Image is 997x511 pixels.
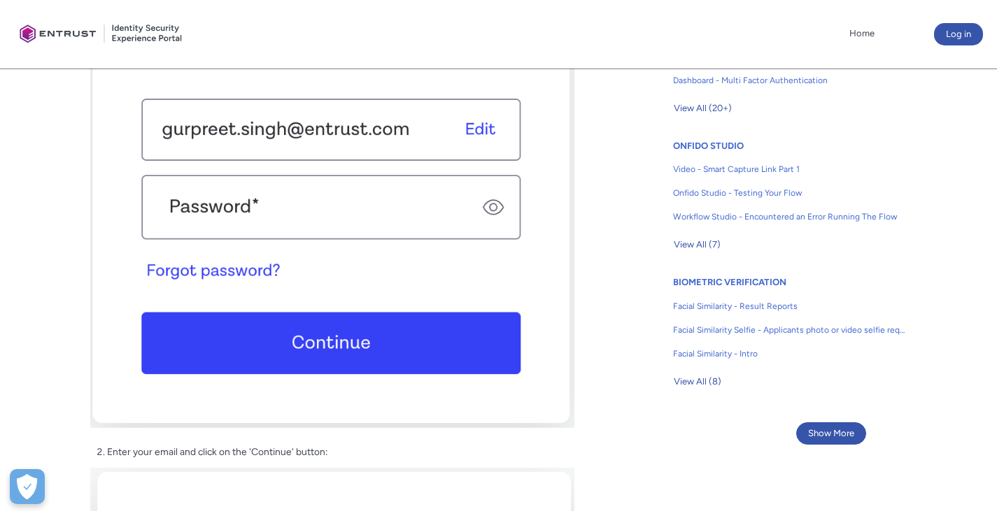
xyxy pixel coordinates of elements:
[673,97,733,120] button: View All (20+)
[673,141,744,151] a: ONFIDO STUDIO
[673,205,905,229] a: Workflow Studio - Encountered an Error Running The Flow
[673,294,905,318] a: Facial Similarity - Result Reports
[107,445,575,459] li: Enter your email and click on the 'Continue' button:
[673,300,905,312] span: Facial Similarity - Result Reports
[673,181,905,205] a: Onfido Studio - Testing Your Flow
[673,277,786,287] a: BIOMETRIC VERIFICATION
[673,324,905,336] span: Facial Similarity Selfie - Applicants photo or video selfie requirements
[673,187,905,199] span: Onfido Studio - Testing Your Flow
[674,371,721,392] span: View All (8)
[673,342,905,366] a: Facial Similarity - Intro
[673,370,722,393] button: View All (8)
[673,69,905,92] a: Dashboard - Multi Factor Authentication
[674,98,732,119] span: View All (20+)
[673,163,905,175] span: Video - Smart Capture Link Part 1
[673,347,905,360] span: Facial Similarity - Intro
[673,157,905,181] a: Video - Smart Capture Link Part 1
[673,74,905,87] span: Dashboard - Multi Factor Authentication
[796,422,866,445] button: Show More
[934,23,983,45] button: Log in
[674,234,721,255] span: View All (7)
[673,318,905,342] a: Facial Similarity Selfie - Applicants photo or video selfie requirements
[846,23,878,44] a: Home
[673,210,905,223] span: Workflow Studio - Encountered an Error Running The Flow
[673,233,721,256] button: View All (7)
[10,469,45,504] button: Open Preferences
[10,469,45,504] div: Cookie Preferences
